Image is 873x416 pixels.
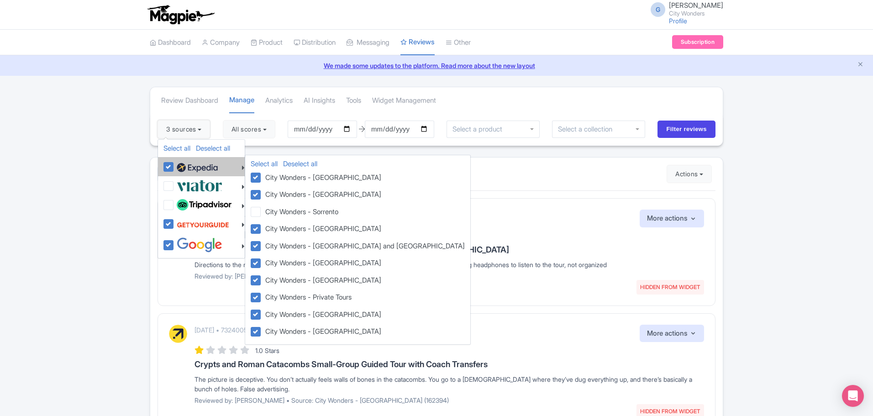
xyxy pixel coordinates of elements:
label: City Wonders - [GEOGRAPHIC_DATA] and [GEOGRAPHIC_DATA] [262,240,465,252]
img: viator-e2bf771eb72f7a6029a5edfbb081213a.svg [177,178,222,193]
span: 1.0 Stars [255,347,279,354]
span: HIDDEN FROM WIDGET [636,280,704,295]
a: Deselect all [196,144,230,153]
a: Other [446,30,471,55]
div: Open Intercom Messenger [842,385,864,407]
label: City Wonders - [GEOGRAPHIC_DATA] [262,325,381,337]
button: Actions [667,165,712,183]
label: City Wonders - [GEOGRAPHIC_DATA] [262,188,381,200]
a: Distribution [294,30,336,55]
label: City Wonders - Private Tours [262,291,352,303]
img: get_your_guide-5a6366678479520ec94e3f9d2b9f304b.svg [177,216,229,233]
a: Profile [669,17,687,25]
img: google-96de159c2084212d3cdd3c2fb262314c.svg [177,237,222,253]
button: More actions [640,210,704,227]
button: More actions [640,325,704,342]
a: Tools [346,88,361,113]
div: Directions to the meeting point aren’t clear. They don’t provide you enough info as far as needin... [195,260,704,269]
input: Select a collection [558,125,619,133]
a: Deselect all [283,159,317,168]
a: Manage [229,88,254,114]
label: City Wonders - Sorrento [262,205,338,217]
a: Widget Management [372,88,436,113]
span: G [651,2,665,17]
button: All scores [223,120,275,138]
img: tripadvisor_background-ebb97188f8c6c657a79ad20e0caa6051.svg [177,199,231,211]
span: [PERSON_NAME] [669,1,723,10]
h3: Crypts and Roman Catacombs Small-Group Guided Tour with Coach Transfers [195,360,704,369]
a: Review Dashboard [161,88,218,113]
a: Reviews [400,30,435,56]
a: Company [202,30,240,55]
a: Select all [251,159,278,168]
a: Messaging [347,30,389,55]
button: Close announcement [857,60,864,70]
a: AI Insights [304,88,335,113]
img: expedia22-01-93867e2ff94c7cd37d965f09d456db68.svg [177,161,218,174]
p: Reviewed by: [PERSON_NAME]: City Wonders - [GEOGRAPHIC_DATA] (162394) [195,271,704,281]
a: Subscription [672,35,723,49]
a: We made some updates to the platform. Read more about the new layout [5,61,868,70]
ul: 3 sources [158,139,245,258]
button: 3 sources [158,120,210,138]
label: City Wonders - [GEOGRAPHIC_DATA] [262,274,381,286]
a: Product [251,30,283,55]
label: City Wonders - [GEOGRAPHIC_DATA] [262,308,381,320]
p: [DATE] • 73240055401405 [195,325,273,335]
a: Dashboard [150,30,191,55]
img: logo-ab69f6fb50320c5b225c76a69d11143b.png [145,5,216,25]
img: Expedia Logo [169,325,187,343]
a: G [PERSON_NAME] City Wonders [645,2,723,16]
div: The picture is deceptive. You don’t actually feels walls of bones in the catacombs. You go to a [... [195,374,704,394]
input: Filter reviews [657,121,715,138]
small: City Wonders [669,11,723,16]
label: City Wonders - [GEOGRAPHIC_DATA] [262,222,381,234]
a: Select all [163,144,190,153]
input: Select a product [452,125,507,133]
label: City Wonders - [GEOGRAPHIC_DATA] [262,171,381,183]
p: Reviewed by: [PERSON_NAME] • Source: City Wonders - [GEOGRAPHIC_DATA] (162394) [195,395,704,405]
a: Analytics [265,88,293,113]
label: City Wonders - [GEOGRAPHIC_DATA] [262,257,381,269]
